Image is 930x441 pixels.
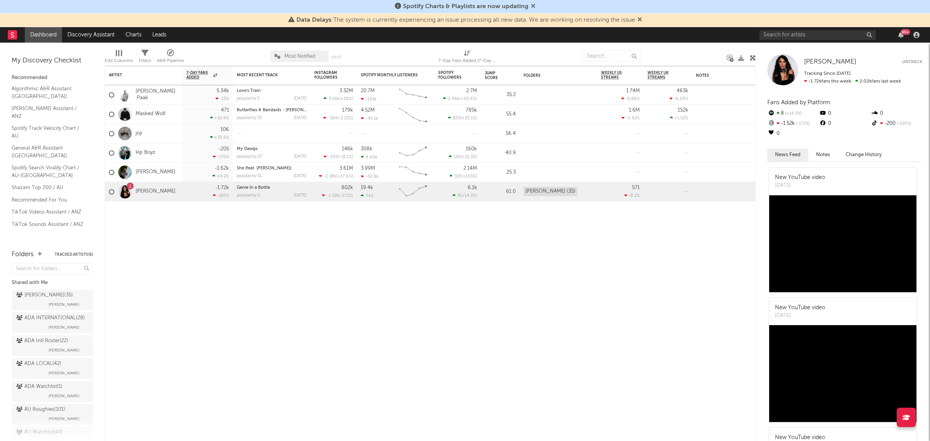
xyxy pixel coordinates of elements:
[327,194,339,198] span: -1.52k
[466,146,477,152] div: 160k
[485,168,516,177] div: 25.3
[361,155,377,160] div: 4.69k
[449,154,477,159] div: ( )
[455,174,462,179] span: 325
[136,169,176,176] a: [PERSON_NAME]
[648,71,677,80] span: Weekly UK Streams
[136,111,165,117] a: Masked Wolf
[157,56,184,65] div: A&R Pipeline
[361,174,379,179] div: -53.9k
[463,166,477,171] div: 2.14M
[296,17,635,23] span: : The system is currently experiencing an issue processing all new data. We are working on resolv...
[212,174,229,179] div: +9.2 %
[361,185,373,190] div: 19.4k
[213,154,229,159] div: -170 %
[12,263,93,274] input: Search for folders...
[324,96,353,101] div: ( )
[284,54,315,59] span: Most Notified
[136,130,142,137] a: joji
[396,163,431,182] svg: Chart title
[322,193,353,198] div: ( )
[237,147,307,151] div: My Dawgs
[458,194,460,198] span: 8
[237,193,260,198] div: popularity: 0
[237,108,307,112] div: Butterflies & Bandaids - Ibrahim Inci Remix
[808,148,838,161] button: Notes
[396,105,431,124] svg: Chart title
[804,79,901,84] span: 2.02k fans last week
[466,88,477,93] div: 2.7M
[678,108,688,113] div: 152k
[12,381,93,402] a: ADA Watchlist(1)[PERSON_NAME]
[48,300,79,309] span: [PERSON_NAME]
[12,124,85,140] a: Spotify Track Velocity Chart / AU
[361,193,373,198] div: 742
[670,96,688,101] div: -6.69 %
[696,73,773,78] div: Notes
[331,55,341,59] button: Save
[12,250,34,259] div: Folders
[294,193,307,198] div: [DATE]
[237,108,333,112] a: Butterflies & Bandaids - [PERSON_NAME] Remix
[524,73,582,78] div: Folders
[396,85,431,105] svg: Chart title
[105,56,133,65] div: Edit Columns
[485,90,516,100] div: 35.2
[767,100,830,105] span: Fans Added by Platform
[237,147,258,151] a: My Dawgs
[767,148,808,161] button: News Feed
[25,27,62,43] a: Dashboard
[759,30,876,40] input: Search for artists
[237,166,307,171] div: She (feat. Kurtis Wells)
[449,174,477,179] div: ( )
[237,96,260,101] div: popularity: 5
[221,108,229,113] div: 471
[460,97,476,101] span: +40.4 %
[524,187,577,196] div: [PERSON_NAME] (35)
[12,104,85,120] a: [PERSON_NAME] Assistant / ANZ
[237,186,307,190] div: Genie In a Bottle
[12,312,93,333] a: ADA INTERNATIONAL(28)[PERSON_NAME]
[466,108,477,113] div: 785k
[804,71,851,76] span: Tracking Since: [DATE]
[582,50,641,62] input: Search...
[462,116,476,121] span: +25.1 %
[16,382,62,391] div: ADA Watchlist ( 1 )
[448,115,477,121] div: ( )
[340,194,352,198] span: -172 %
[361,116,378,121] div: -45.1k
[896,122,911,126] span: -100 %
[443,96,477,101] div: ( )
[448,97,459,101] span: 2.48k
[784,112,802,116] span: +14.3 %
[624,193,640,198] div: -8.2 %
[462,155,476,159] span: +31.3 %
[237,155,262,159] div: popularity: 27
[871,119,922,129] div: -200
[361,166,375,171] div: 3.99M
[871,109,922,119] div: 0
[136,188,176,195] a: [PERSON_NAME]
[621,96,640,101] div: -0.86 %
[677,88,688,93] div: 463k
[804,79,851,84] span: -1.72k fans this week
[12,208,85,216] a: TikTok Videos Assistant / ANZ
[775,182,825,189] div: [DATE]
[804,59,856,65] span: [PERSON_NAME]
[632,185,640,190] div: 571
[213,193,229,198] div: -185 %
[12,84,85,100] a: Algorithmic A&R Assistant ([GEOGRAPHIC_DATA])
[294,116,307,120] div: [DATE]
[767,129,819,139] div: 0
[12,56,93,65] div: My Discovery Checklist
[139,47,151,69] div: Filters
[767,109,819,119] div: 8
[329,97,339,101] span: 3.24k
[12,73,93,83] div: Recommended
[215,166,229,171] div: -1.62k
[601,71,628,80] span: Weekly US Streams
[237,89,261,93] a: Love's Train
[485,71,504,80] div: Jump Score
[339,116,352,121] span: -2.22 %
[342,146,353,152] div: 146k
